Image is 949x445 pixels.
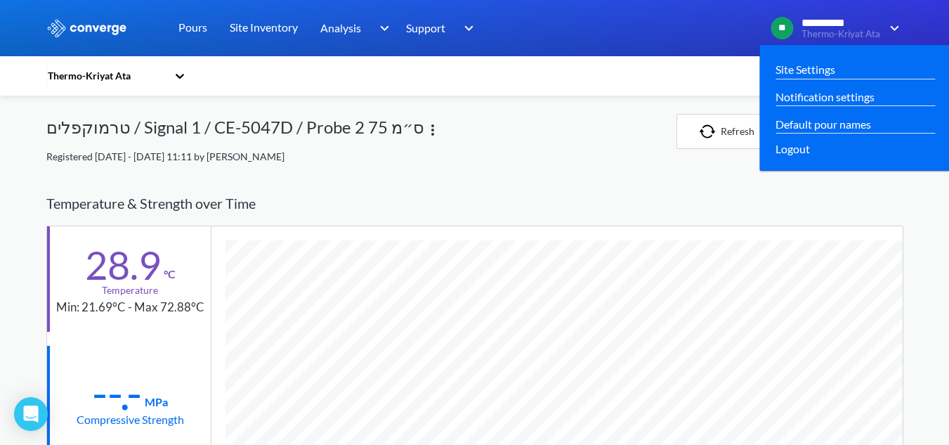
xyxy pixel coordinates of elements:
span: Thermo-Kriyat Ata [801,29,881,39]
div: Compressive Strength [77,411,184,428]
div: Open Intercom Messenger [14,397,48,431]
a: Notification settings [775,88,875,105]
img: downArrow.svg [455,20,478,37]
div: 28.9 [85,247,161,283]
span: Analysis [320,19,361,37]
a: Default pour names [775,115,871,133]
a: Site Settings [775,60,835,78]
div: Min: 21.69°C - Max 72.88°C [56,298,204,317]
button: Refresh [676,114,778,149]
img: icon-refresh.svg [700,124,721,138]
img: downArrow.svg [370,20,393,37]
div: טרמוקפלים / Signal 1 / CE-5047D / Probe 2 75 ס״מ [46,114,424,149]
div: --.- [92,375,142,411]
span: Support [406,19,445,37]
div: Temperature [102,283,158,298]
div: Temperature & Strength over Time [46,181,903,226]
img: downArrow.svg [881,20,903,37]
span: Registered [DATE] - [DATE] 11:11 by [PERSON_NAME] [46,150,284,162]
div: Thermo-Kriyat Ata [46,68,167,84]
img: more.svg [424,122,441,138]
img: logo_ewhite.svg [46,19,128,37]
span: Logout [775,140,810,157]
